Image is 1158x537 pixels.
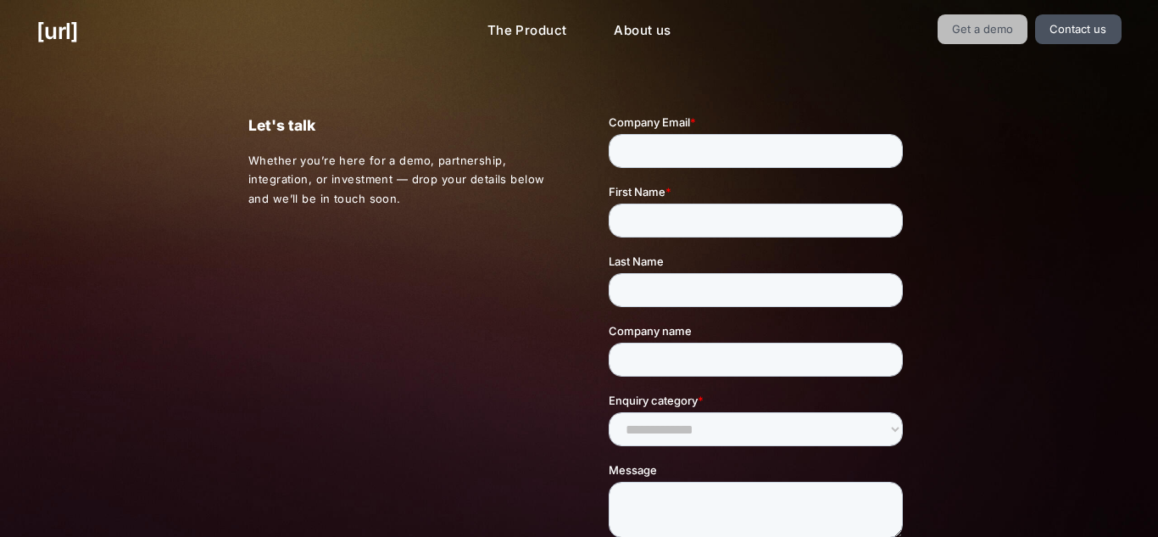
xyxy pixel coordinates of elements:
[474,14,581,48] a: The Product
[1035,14,1122,44] a: Contact us
[248,114,549,137] p: Let's talk
[600,14,684,48] a: About us
[938,14,1028,44] a: Get a demo
[36,14,78,48] a: [URL]
[248,151,550,209] p: Whether you’re here for a demo, partnership, integration, or investment — drop your details below...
